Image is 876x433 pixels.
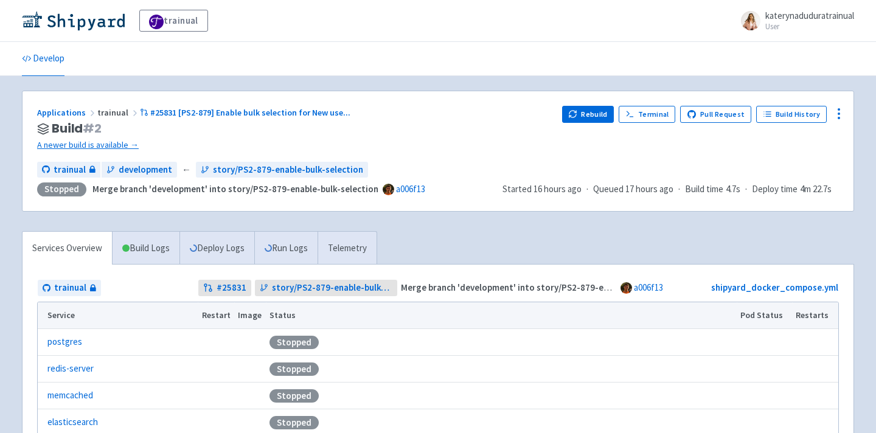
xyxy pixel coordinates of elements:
[255,280,398,296] a: story/PS2-879-enable-bulk-selection
[266,302,737,329] th: Status
[182,163,191,177] span: ←
[737,302,792,329] th: Pod Status
[502,183,582,195] span: Started
[685,182,723,196] span: Build time
[272,281,393,295] span: story/PS2-879-enable-bulk-selection
[37,107,97,118] a: Applications
[179,232,254,265] a: Deploy Logs
[119,163,172,177] span: development
[47,415,98,429] a: elasticsearch
[765,23,854,30] small: User
[318,232,377,265] a: Telemetry
[37,138,552,152] a: A newer build is available →
[217,281,246,295] strong: # 25831
[269,336,319,349] div: Stopped
[37,162,100,178] a: trainual
[113,232,179,265] a: Build Logs
[47,335,82,349] a: postgres
[619,106,675,123] a: Terminal
[534,183,582,195] time: 16 hours ago
[593,183,673,195] span: Queued
[634,282,663,293] a: a006f13
[22,11,125,30] img: Shipyard logo
[23,232,112,265] a: Services Overview
[52,122,102,136] span: Build
[752,182,798,196] span: Deploy time
[213,163,363,177] span: story/PS2-879-enable-bulk-selection
[54,163,86,177] span: trainual
[756,106,827,123] a: Build History
[734,11,854,30] a: katerynaduduratrainual User
[38,280,101,296] a: trainual
[139,10,208,32] a: trainual
[196,162,368,178] a: story/PS2-879-enable-bulk-selection
[269,416,319,429] div: Stopped
[150,107,350,118] span: #25831 [PS2-879] Enable bulk selection for New use ...
[711,282,838,293] a: shipyard_docker_compose.yml
[37,182,86,196] div: Stopped
[800,182,832,196] span: 4m 22.7s
[726,182,740,196] span: 4.7s
[269,389,319,403] div: Stopped
[83,120,102,137] span: # 2
[97,107,140,118] span: trainual
[140,107,352,118] a: #25831 [PS2-879] Enable bulk selection for New use...
[254,232,318,265] a: Run Logs
[198,280,251,296] a: #25831
[269,362,319,376] div: Stopped
[625,183,673,195] time: 17 hours ago
[680,106,751,123] a: Pull Request
[38,302,198,329] th: Service
[47,362,94,376] a: redis-server
[54,281,86,295] span: trainual
[198,302,234,329] th: Restart
[562,106,614,123] button: Rebuild
[102,162,177,178] a: development
[47,389,93,403] a: memcached
[765,10,854,21] span: katerynaduduratrainual
[502,182,839,196] div: · · ·
[234,302,266,329] th: Image
[792,302,838,329] th: Restarts
[22,42,64,76] a: Develop
[401,282,687,293] strong: Merge branch 'development' into story/PS2-879-enable-bulk-selection
[92,183,378,195] strong: Merge branch 'development' into story/PS2-879-enable-bulk-selection
[396,183,425,195] a: a006f13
